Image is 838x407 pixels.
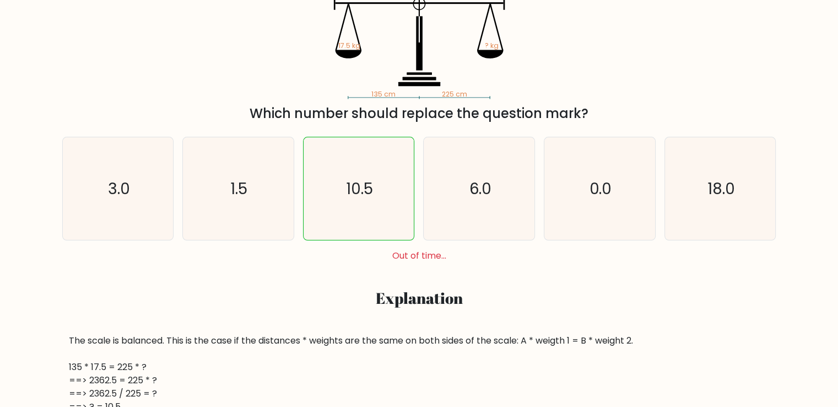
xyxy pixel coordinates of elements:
[707,178,735,200] text: 18.0
[69,104,770,124] div: Which number should replace the question mark?
[590,178,612,200] text: 0.0
[484,41,498,50] tspan: ? kg
[58,249,781,263] div: Out of time...
[108,178,130,200] text: 3.0
[69,289,770,308] h3: Explanation
[338,41,360,50] tspan: 17.5 kg
[371,89,395,99] tspan: 135 cm
[469,178,491,200] text: 6.0
[231,178,248,200] text: 1.5
[346,178,373,200] text: 10.5
[442,89,467,99] tspan: 225 cm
